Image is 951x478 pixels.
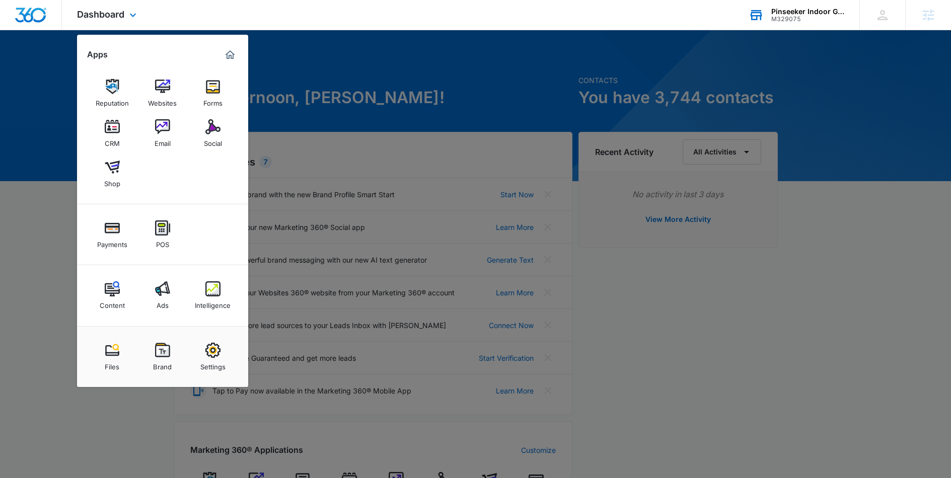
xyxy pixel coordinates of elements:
[26,26,111,34] div: Domain: [DOMAIN_NAME]
[194,74,232,112] a: Forms
[153,358,172,371] div: Brand
[204,134,222,147] div: Social
[111,59,170,66] div: Keywords by Traffic
[222,47,238,63] a: Marketing 360® Dashboard
[27,58,35,66] img: tab_domain_overview_orange.svg
[38,59,90,66] div: Domain Overview
[143,215,182,254] a: POS
[93,338,131,376] a: Files
[93,114,131,152] a: CRM
[96,94,129,107] div: Reputation
[156,235,169,249] div: POS
[93,74,131,112] a: Reputation
[143,276,182,314] a: Ads
[100,58,108,66] img: tab_keywords_by_traffic_grey.svg
[771,16,845,23] div: account id
[771,8,845,16] div: account name
[77,9,124,20] span: Dashboard
[143,114,182,152] a: Email
[104,175,120,188] div: Shop
[97,235,127,249] div: Payments
[155,134,171,147] div: Email
[87,50,108,59] h2: Apps
[93,154,131,193] a: Shop
[100,296,125,309] div: Content
[93,276,131,314] a: Content
[203,94,223,107] div: Forms
[200,358,226,371] div: Settings
[148,94,177,107] div: Websites
[194,338,232,376] a: Settings
[105,134,120,147] div: CRM
[195,296,231,309] div: Intelligence
[16,16,24,24] img: logo_orange.svg
[28,16,49,24] div: v 4.0.25
[143,74,182,112] a: Websites
[93,215,131,254] a: Payments
[105,358,119,371] div: Files
[194,276,232,314] a: Intelligence
[157,296,169,309] div: Ads
[194,114,232,152] a: Social
[143,338,182,376] a: Brand
[16,26,24,34] img: website_grey.svg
